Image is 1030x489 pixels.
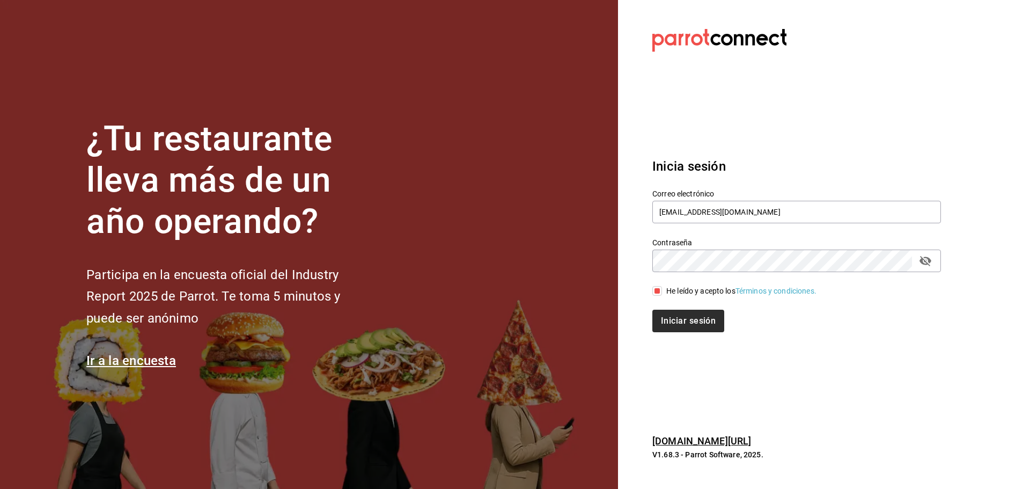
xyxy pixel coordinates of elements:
[735,287,816,295] a: Términos y condiciones.
[652,157,941,176] h3: Inicia sesión
[666,286,816,297] div: He leído y acepto los
[86,353,176,368] a: Ir a la encuesta
[652,239,941,246] label: Contraseña
[652,435,751,447] a: [DOMAIN_NAME][URL]
[86,119,376,242] h1: ¿Tu restaurante lleva más de un año operando?
[652,201,941,223] input: Ingresa tu correo electrónico
[652,449,941,460] p: V1.68.3 - Parrot Software, 2025.
[86,264,376,330] h2: Participa en la encuesta oficial del Industry Report 2025 de Parrot. Te toma 5 minutos y puede se...
[916,252,935,270] button: passwordField
[652,310,724,332] button: Iniciar sesión
[652,190,941,198] label: Correo electrónico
